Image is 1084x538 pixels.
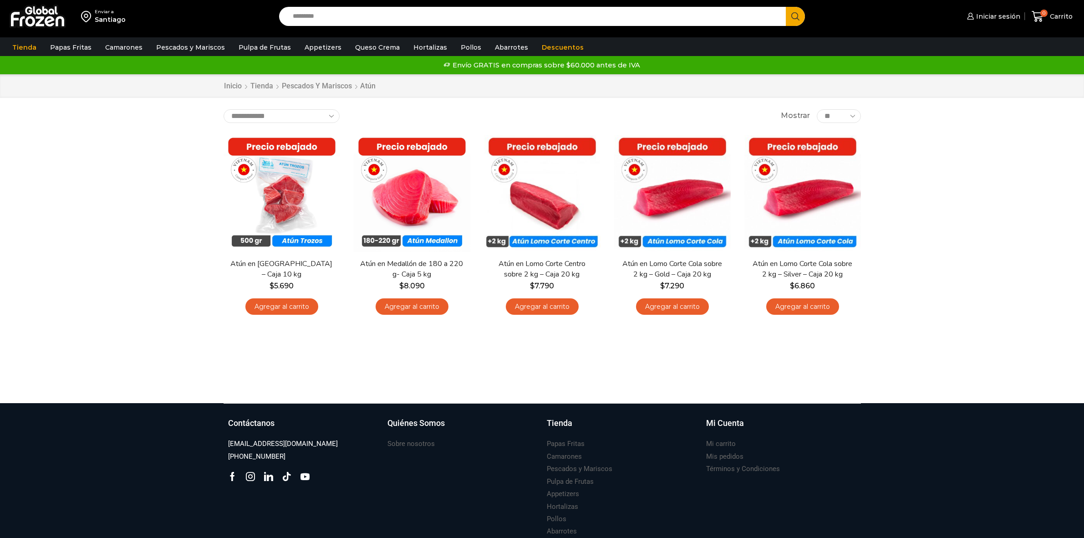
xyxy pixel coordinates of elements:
a: Inicio [224,81,242,92]
a: Appetizers [547,488,579,500]
a: Pulpa de Frutas [234,39,295,56]
span: $ [530,282,534,290]
h3: Pollos [547,514,566,524]
span: Vista Rápida [623,229,721,245]
h3: Pescados y Mariscos [547,464,612,474]
a: Abarrotes [547,525,577,538]
button: Search button [786,7,805,26]
a: Agregar al carrito: “Atún en Lomo Corte Centro sobre 2 kg - Caja 20 kg” [506,298,579,315]
a: Quiénes Somos [387,417,538,438]
span: Vista Rápida [363,229,461,245]
a: Pollos [456,39,486,56]
a: Queso Crema [351,39,404,56]
a: Pollos [547,513,566,525]
a: [EMAIL_ADDRESS][DOMAIN_NAME] [228,438,338,450]
img: address-field-icon.svg [81,9,95,24]
a: Tienda [547,417,697,438]
bdi: 7.790 [530,282,554,290]
div: Enviar a [95,9,126,15]
a: Atún en Lomo Corte Centro sobre 2 kg – Caja 20 kg [489,259,594,280]
span: $ [660,282,665,290]
a: Pescados y Mariscos [547,463,612,475]
a: Mi Cuenta [706,417,856,438]
a: Papas Fritas [46,39,96,56]
h3: Mis pedidos [706,452,743,461]
span: Mostrar [781,111,810,121]
a: Pulpa de Frutas [547,476,594,488]
span: Carrito [1048,12,1073,21]
a: Atún en Medallón de 180 a 220 g- Caja 5 kg [359,259,464,280]
h3: Términos y Condiciones [706,464,780,474]
bdi: 5.690 [270,282,294,290]
a: Mis pedidos [706,451,743,463]
a: Hortalizas [547,501,578,513]
h3: [EMAIL_ADDRESS][DOMAIN_NAME] [228,439,338,449]
a: Agregar al carrito: “Atún en Lomo Corte Cola sobre 2 kg - Gold – Caja 20 kg” [636,298,709,315]
a: Papas Fritas [547,438,585,450]
a: Tienda [8,39,41,56]
h3: Mi carrito [706,439,736,449]
h3: Hortalizas [547,502,578,512]
div: Santiago [95,15,126,24]
a: Abarrotes [490,39,533,56]
h3: Abarrotes [547,527,577,536]
span: Vista Rápida [753,229,851,245]
bdi: 6.860 [790,282,815,290]
a: Camarones [101,39,147,56]
a: Contáctanos [228,417,378,438]
h3: Mi Cuenta [706,417,744,429]
span: Vista Rápida [493,229,591,245]
a: Atún en Lomo Corte Cola sobre 2 kg – Gold – Caja 20 kg [620,259,724,280]
a: 0 Carrito [1029,6,1075,27]
a: Appetizers [300,39,346,56]
h1: Atún [360,82,376,90]
a: Sobre nosotros [387,438,435,450]
a: Términos y Condiciones [706,463,780,475]
a: Agregar al carrito: “Atún en Medallón de 180 a 220 g- Caja 5 kg” [376,298,448,315]
span: $ [399,282,404,290]
select: Pedido de la tienda [224,109,340,123]
a: Mi carrito [706,438,736,450]
h3: Sobre nosotros [387,439,435,449]
span: $ [270,282,274,290]
a: Descuentos [537,39,588,56]
a: [PHONE_NUMBER] [228,451,285,463]
a: Camarones [547,451,582,463]
h3: Pulpa de Frutas [547,477,594,487]
h3: Camarones [547,452,582,461]
span: Iniciar sesión [974,12,1020,21]
h3: Contáctanos [228,417,275,429]
a: Hortalizas [409,39,452,56]
h3: Papas Fritas [547,439,585,449]
h3: Tienda [547,417,572,429]
a: Agregar al carrito: “Atún en Trozos - Caja 10 kg” [245,298,318,315]
a: Pescados y Mariscos [281,81,352,92]
h3: Quiénes Somos [387,417,445,429]
nav: Breadcrumb [224,81,376,92]
a: Tienda [250,81,274,92]
a: Atún en [GEOGRAPHIC_DATA] – Caja 10 kg [229,259,334,280]
a: Atún en Lomo Corte Cola sobre 2 kg – Silver – Caja 20 kg [750,259,855,280]
bdi: 8.090 [399,282,425,290]
a: Iniciar sesión [965,7,1020,26]
bdi: 7.290 [660,282,684,290]
h3: [PHONE_NUMBER] [228,452,285,461]
span: 0 [1040,10,1048,17]
a: Agregar al carrito: “Atún en Lomo Corte Cola sobre 2 kg - Silver - Caja 20 kg” [766,298,839,315]
a: Pescados y Mariscos [152,39,229,56]
h3: Appetizers [547,489,579,499]
span: Vista Rápida [233,229,331,245]
span: $ [790,282,794,290]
